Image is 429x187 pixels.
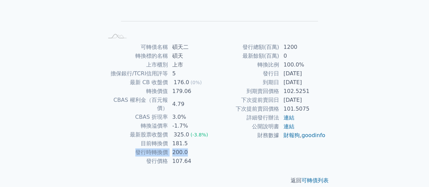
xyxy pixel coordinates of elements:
td: 上市 [168,60,215,69]
iframe: Chat Widget [395,154,429,187]
td: 轉換比例 [215,60,279,69]
td: 5 [168,69,215,78]
td: 最新股票收盤價 [103,130,168,139]
td: 擔保銀行/TCRI信用評等 [103,69,168,78]
td: CBAS 權利金（百元報價） [103,96,168,113]
td: [DATE] [279,78,326,87]
td: 0 [279,52,326,60]
td: 100.0% [279,60,326,69]
span: (0%) [191,80,202,85]
div: 聊天小工具 [395,154,429,187]
td: 轉換價值 [103,87,168,96]
div: 176.0 [172,78,191,87]
span: (-3.8%) [191,132,208,137]
td: 最新 CB 收盤價 [103,78,168,87]
td: 碩天二 [168,43,215,52]
a: goodinfo [301,132,325,138]
td: 發行總額(百萬) [215,43,279,52]
td: 轉換標的名稱 [103,52,168,60]
td: 可轉債名稱 [103,43,168,52]
td: 發行時轉換價 [103,148,168,157]
td: CBAS 折現率 [103,113,168,121]
td: -1.7% [168,121,215,130]
td: 公開說明書 [215,122,279,131]
td: 目前轉換價 [103,139,168,148]
td: 1200 [279,43,326,52]
td: 181.5 [168,139,215,148]
td: 發行價格 [103,157,168,166]
a: 財報狗 [284,132,300,138]
td: 上市櫃別 [103,60,168,69]
td: 發行日 [215,69,279,78]
p: 返回 [95,176,334,185]
td: 200.0 [168,148,215,157]
td: [DATE] [279,69,326,78]
td: , [279,131,326,140]
a: 可轉債列表 [301,177,329,184]
td: 碩天 [168,52,215,60]
td: 4.79 [168,96,215,113]
td: 到期日 [215,78,279,87]
td: 107.64 [168,157,215,166]
td: 179.06 [168,87,215,96]
td: 詳細發行辦法 [215,113,279,122]
td: 轉換溢價率 [103,121,168,130]
td: 到期賣回價格 [215,87,279,96]
td: [DATE] [279,96,326,105]
td: 下次提前賣回價格 [215,105,279,113]
td: 102.5251 [279,87,326,96]
a: 連結 [284,123,294,130]
td: 3.0% [168,113,215,121]
td: 最新餘額(百萬) [215,52,279,60]
td: 財務數據 [215,131,279,140]
td: 下次提前賣回日 [215,96,279,105]
a: 連結 [284,114,294,121]
div: 325.0 [172,131,191,139]
td: 101.5075 [279,105,326,113]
